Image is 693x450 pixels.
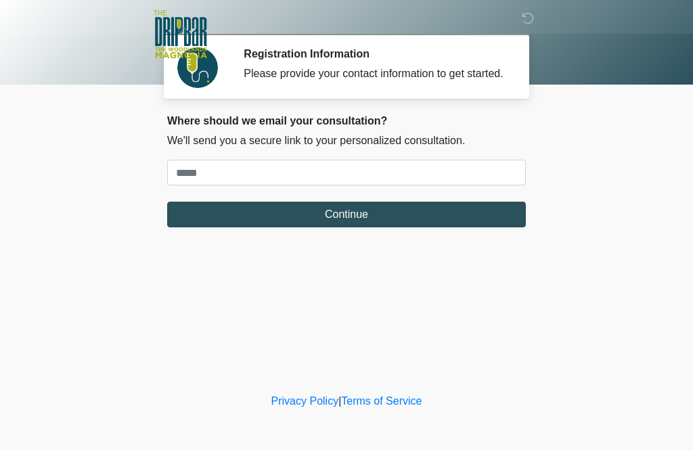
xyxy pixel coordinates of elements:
[167,202,526,227] button: Continue
[338,395,341,407] a: |
[271,395,339,407] a: Privacy Policy
[167,114,526,127] h2: Where should we email your consultation?
[154,10,207,60] img: The DripBar - Magnolia Logo
[167,133,526,149] p: We'll send you a secure link to your personalized consultation.
[244,66,506,82] div: Please provide your contact information to get started.
[341,395,422,407] a: Terms of Service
